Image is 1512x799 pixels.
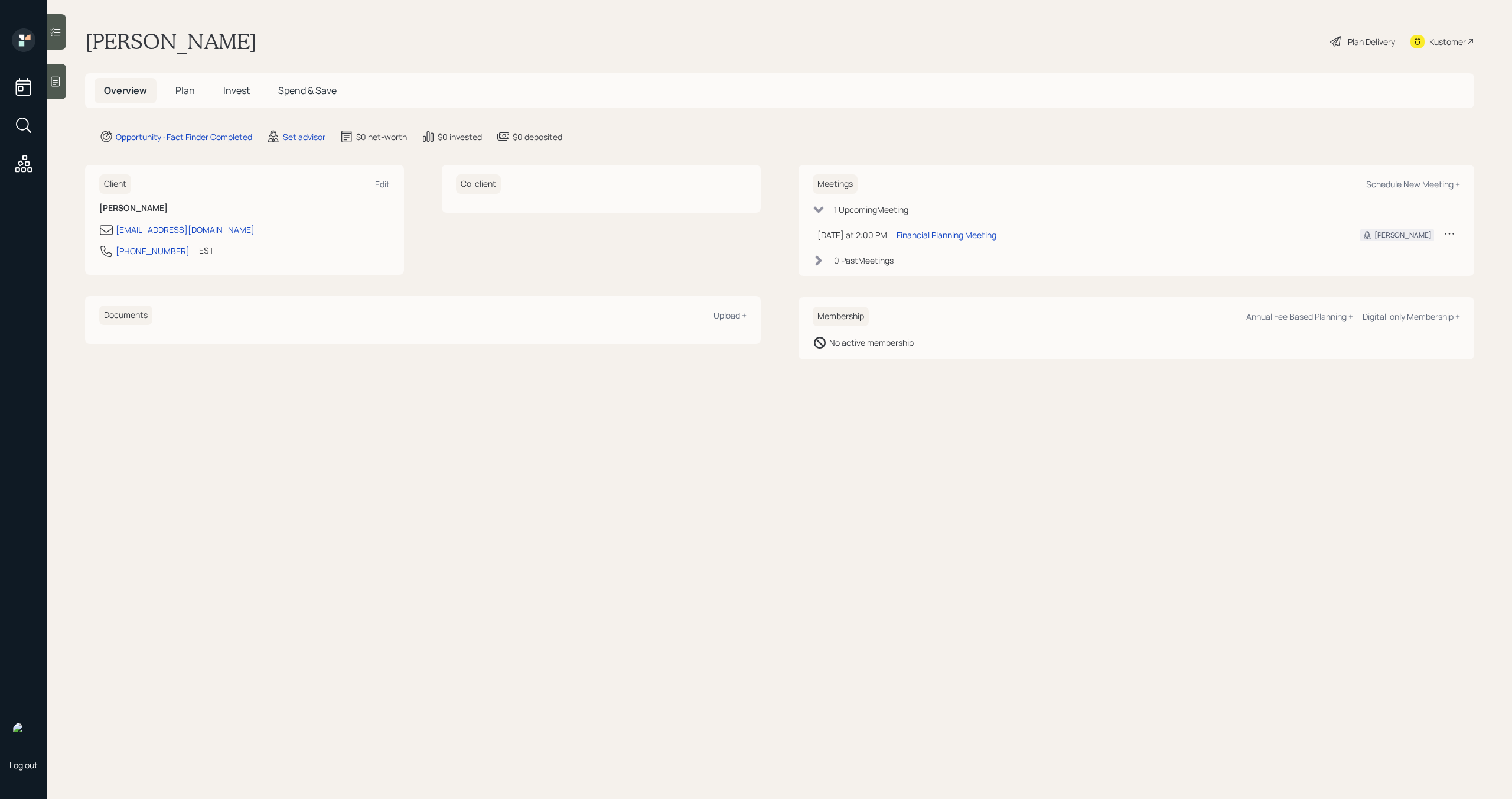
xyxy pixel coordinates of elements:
[116,245,190,257] div: [PHONE_NUMBER]
[99,306,152,325] h6: Documents
[813,174,858,194] h6: Meetings
[99,203,390,213] h6: [PERSON_NAME]
[1246,311,1353,322] div: Annual Fee Based Planning +
[829,336,914,349] div: No active membership
[513,131,562,143] div: $0 deposited
[375,178,390,190] div: Edit
[199,244,214,256] div: EST
[175,84,195,97] span: Plan
[99,174,131,194] h6: Client
[1348,35,1395,48] div: Plan Delivery
[12,722,35,745] img: michael-russo-headshot.png
[817,229,887,241] div: [DATE] at 2:00 PM
[834,203,908,216] div: 1 Upcoming Meeting
[713,310,747,321] div: Upload +
[456,174,501,194] h6: Co-client
[104,84,147,97] span: Overview
[438,131,482,143] div: $0 invested
[116,223,255,236] div: [EMAIL_ADDRESS][DOMAIN_NAME]
[1374,230,1432,241] div: [PERSON_NAME]
[278,84,337,97] span: Spend & Save
[834,254,894,267] div: 0 Past Meeting s
[9,759,38,771] div: Log out
[356,131,407,143] div: $0 net-worth
[1429,35,1466,48] div: Kustomer
[1366,178,1460,190] div: Schedule New Meeting +
[283,131,325,143] div: Set advisor
[85,28,257,54] h1: [PERSON_NAME]
[897,229,996,241] div: Financial Planning Meeting
[1363,311,1460,322] div: Digital-only Membership +
[813,307,869,326] h6: Membership
[223,84,250,97] span: Invest
[116,131,252,143] div: Opportunity · Fact Finder Completed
